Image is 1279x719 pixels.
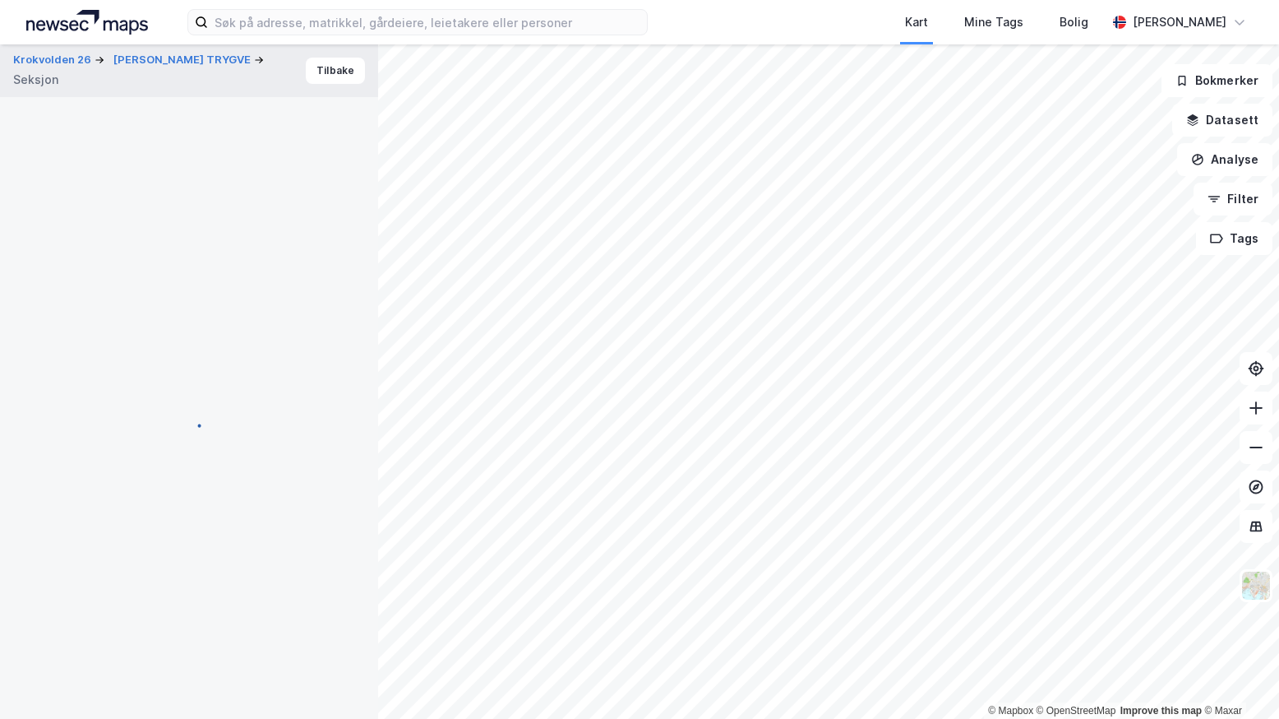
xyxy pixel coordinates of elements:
button: Bokmerker [1161,64,1272,97]
a: Mapbox [988,705,1033,717]
input: Søk på adresse, matrikkel, gårdeiere, leietakere eller personer [208,10,647,35]
button: [PERSON_NAME] TRYGVE [113,52,254,68]
a: Improve this map [1120,705,1202,717]
div: [PERSON_NAME] [1133,12,1226,32]
button: Analyse [1177,143,1272,176]
div: Kart [905,12,928,32]
div: Seksjon [13,70,58,90]
button: Krokvolden 26 [13,52,95,68]
div: Bolig [1060,12,1088,32]
img: logo.a4113a55bc3d86da70a041830d287a7e.svg [26,10,148,35]
button: Tilbake [306,58,365,84]
button: Datasett [1172,104,1272,137]
a: OpenStreetMap [1037,705,1116,717]
img: spinner.a6d8c91a73a9ac5275cf975e30b51cfb.svg [176,411,202,438]
button: Tags [1196,222,1272,255]
iframe: Chat Widget [1197,640,1279,719]
div: Mine Tags [964,12,1023,32]
button: Filter [1194,183,1272,216]
img: Z [1240,570,1272,601]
